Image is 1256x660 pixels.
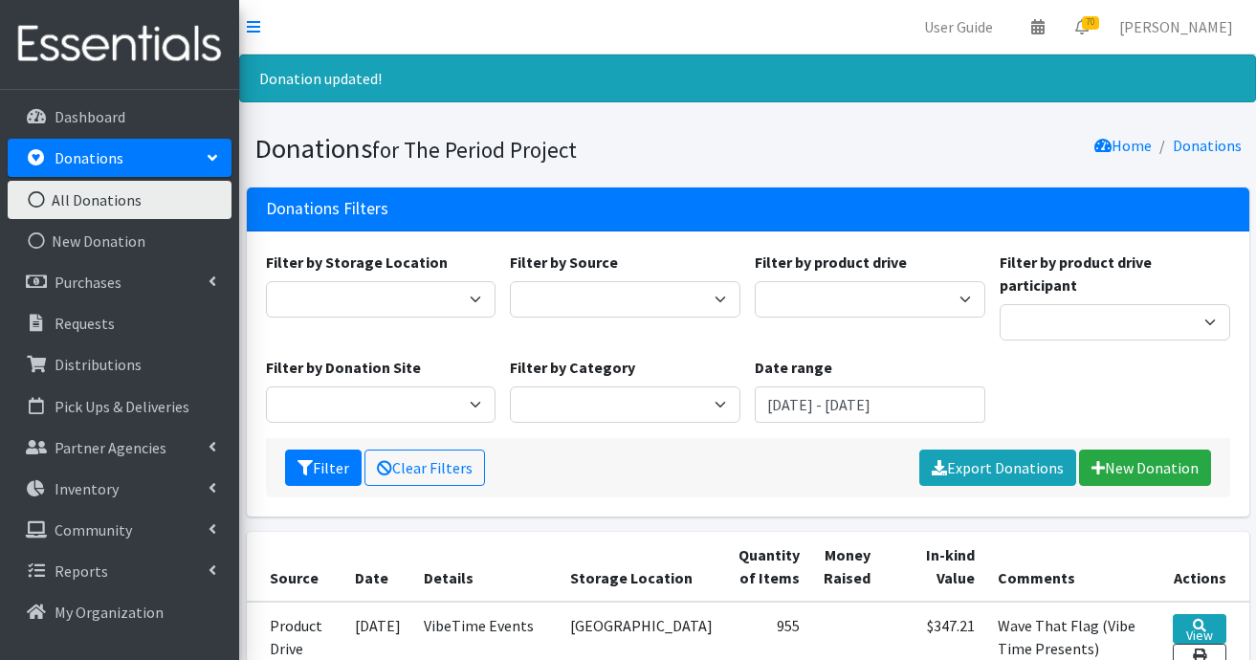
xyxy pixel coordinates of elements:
[247,532,343,602] th: Source
[1082,16,1099,30] span: 70
[909,8,1008,46] a: User Guide
[811,532,882,602] th: Money Raised
[726,532,811,602] th: Quantity of Items
[412,532,559,602] th: Details
[8,222,231,260] a: New Donation
[266,356,421,379] label: Filter by Donation Site
[55,314,115,333] p: Requests
[510,251,618,274] label: Filter by Source
[8,139,231,177] a: Donations
[8,470,231,508] a: Inventory
[8,98,231,136] a: Dashboard
[266,199,388,219] h3: Donations Filters
[1173,136,1242,155] a: Donations
[559,532,727,602] th: Storage Location
[343,532,412,602] th: Date
[8,429,231,467] a: Partner Agencies
[510,356,635,379] label: Filter by Category
[8,552,231,590] a: Reports
[755,386,985,423] input: January 1, 2011 - December 31, 2011
[755,356,832,379] label: Date range
[1060,8,1104,46] a: 70
[986,532,1160,602] th: Comments
[1173,614,1226,644] a: View
[55,273,121,292] p: Purchases
[55,520,132,539] p: Community
[55,148,123,167] p: Donations
[1000,251,1230,297] label: Filter by product drive participant
[8,593,231,631] a: My Organization
[1094,136,1152,155] a: Home
[55,107,125,126] p: Dashboard
[55,479,119,498] p: Inventory
[372,136,577,164] small: for The Period Project
[285,450,362,486] button: Filter
[882,532,987,602] th: In-kind Value
[55,561,108,581] p: Reports
[1161,532,1249,602] th: Actions
[8,304,231,342] a: Requests
[55,438,166,457] p: Partner Agencies
[1104,8,1248,46] a: [PERSON_NAME]
[8,387,231,426] a: Pick Ups & Deliveries
[55,603,164,622] p: My Organization
[8,12,231,77] img: HumanEssentials
[55,355,142,374] p: Distributions
[254,132,741,165] h1: Donations
[1079,450,1211,486] a: New Donation
[8,345,231,384] a: Distributions
[239,55,1256,102] div: Donation updated!
[919,450,1076,486] a: Export Donations
[8,263,231,301] a: Purchases
[364,450,485,486] a: Clear Filters
[55,397,189,416] p: Pick Ups & Deliveries
[8,511,231,549] a: Community
[755,251,907,274] label: Filter by product drive
[8,181,231,219] a: All Donations
[266,251,448,274] label: Filter by Storage Location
